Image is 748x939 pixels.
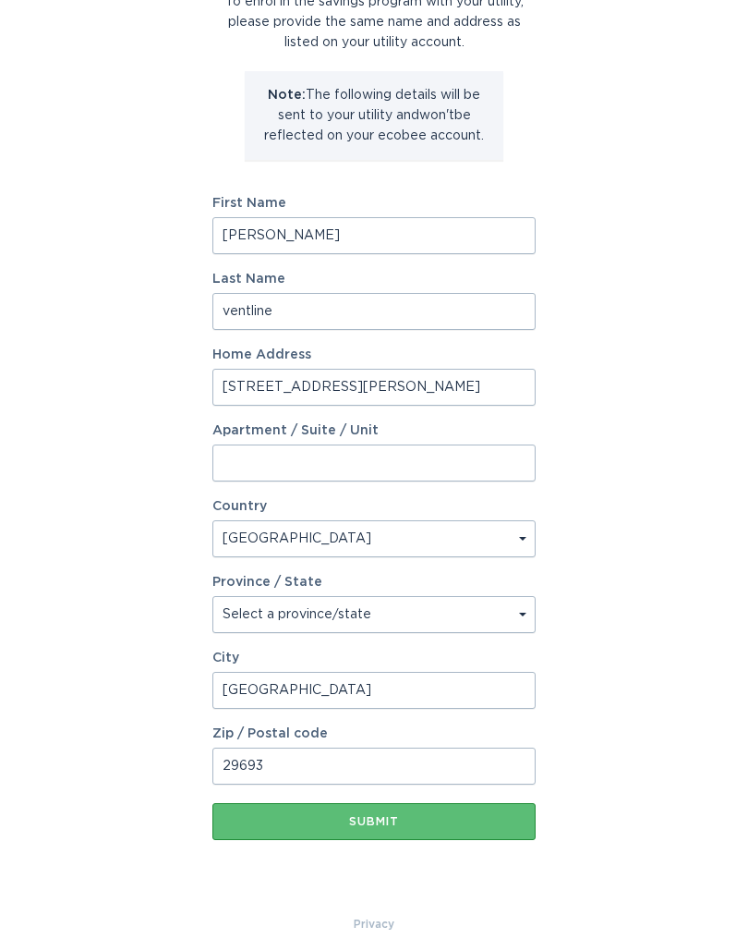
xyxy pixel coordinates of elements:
label: Apartment / Suite / Unit [212,424,536,437]
label: First Name [212,197,536,210]
label: Home Address [212,348,536,361]
label: Last Name [212,273,536,286]
button: Submit [212,803,536,840]
strong: Note: [268,89,306,102]
p: The following details will be sent to your utility and won't be reflected on your ecobee account. [259,85,489,146]
label: Zip / Postal code [212,727,536,740]
label: Country [212,500,267,513]
a: Privacy Policy & Terms of Use [354,914,394,934]
div: Submit [222,816,526,827]
label: City [212,652,536,665]
label: Province / State [212,576,322,589]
